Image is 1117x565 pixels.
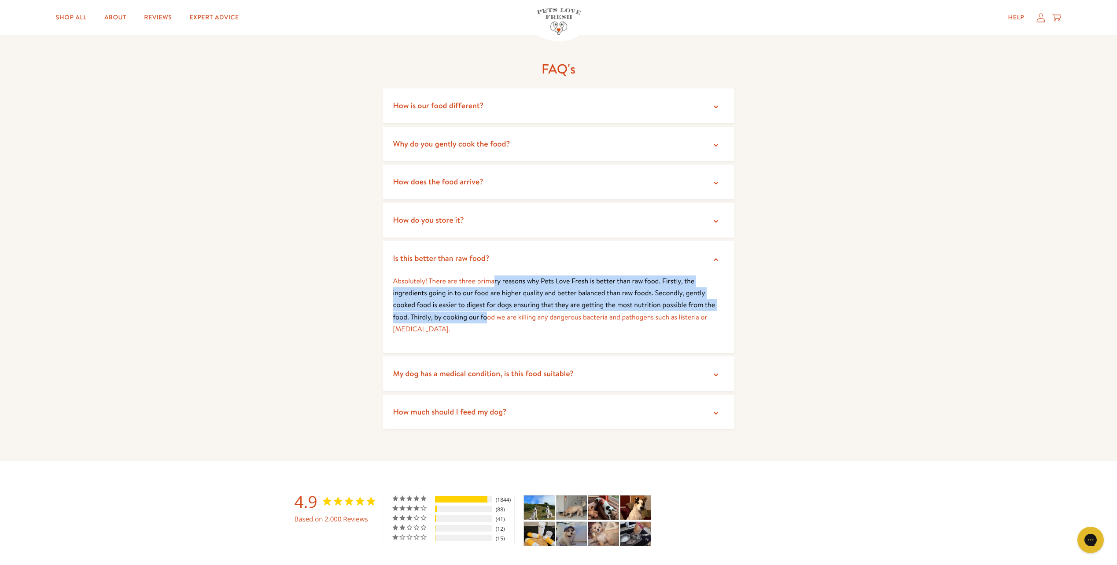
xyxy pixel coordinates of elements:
a: Reviews [137,9,179,26]
img: Taster Pack - Adult - Customer Photo From Stacy Luck [524,495,555,520]
img: Taster Pack - Puppy - Customer Photo From Julie Rhodes [588,522,619,546]
img: Simply Duck - Adult - Customer Photo From Garry Belsom [588,495,619,520]
img: Simply Duck - Adult - Customer Photo From Garry Belsom [620,495,651,520]
div: 4% [435,506,437,512]
summary: How does the food arrive? [383,165,735,199]
div: 88 [494,506,512,513]
div: 4 ★ [392,505,434,512]
a: Expert Advice [183,9,246,26]
span: How much should I feed my dog? [393,406,507,417]
summary: My dog has a medical condition, is this food suitable? [383,356,735,391]
summary: How is our food different? [383,88,735,123]
span: Is this better than raw food? [393,253,490,264]
div: 1844 [494,496,512,503]
a: Help [1001,9,1031,26]
a: About [97,9,133,26]
p: Absolutely! There are three primary reasons why Pets Love Fresh is better than raw food. Firstly,... [393,275,724,335]
div: 5 ★ [392,495,434,503]
div: 3-Star Ratings [435,515,492,522]
img: Taster Pack - Adult - Customer Photo From Hannah Beckingham [556,495,587,520]
a: Shop All [49,9,94,26]
span: How does the food arrive? [393,176,483,187]
div: 3 ★ [392,514,434,522]
div: 1-Star Ratings [435,535,492,541]
div: 15 [494,535,512,542]
iframe: Gorgias live chat messenger [1073,524,1108,556]
summary: Why do you gently cook the food? [383,127,735,161]
div: 1 ★ [392,534,434,541]
span: How is our food different? [393,100,484,111]
div: 12 [494,525,512,532]
div: 41 [494,515,512,523]
div: 5-Star Ratings [435,496,492,503]
span: My dog has a medical condition, is this food suitable? [393,368,574,379]
div: 2 ★ [392,524,434,532]
img: Pets Love Fresh [537,8,581,35]
span: Based on 2,000 Reviews [295,514,368,525]
summary: How much should I feed my dog? [383,395,735,429]
div: 2-Star Ratings [435,525,492,532]
h2: FAQ's [418,60,700,77]
span: How do you store it? [393,214,464,225]
div: 92% [435,496,488,503]
img: Taster Pack - Adult - Customer Photo From Andrea Beech [620,522,651,546]
img: Taster Pack - Adult - Customer Photo From SARAH Richardson [524,522,555,546]
strong: 4.9 [295,490,317,513]
div: 2% [435,515,436,522]
div: 4-Star Ratings [435,506,492,512]
summary: Is this better than raw food? [383,241,735,276]
img: Taster Pack - Adult - Customer Photo From michael keeley [556,522,587,546]
summary: How do you store it? [383,203,735,238]
span: Why do you gently cook the food? [393,138,510,149]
